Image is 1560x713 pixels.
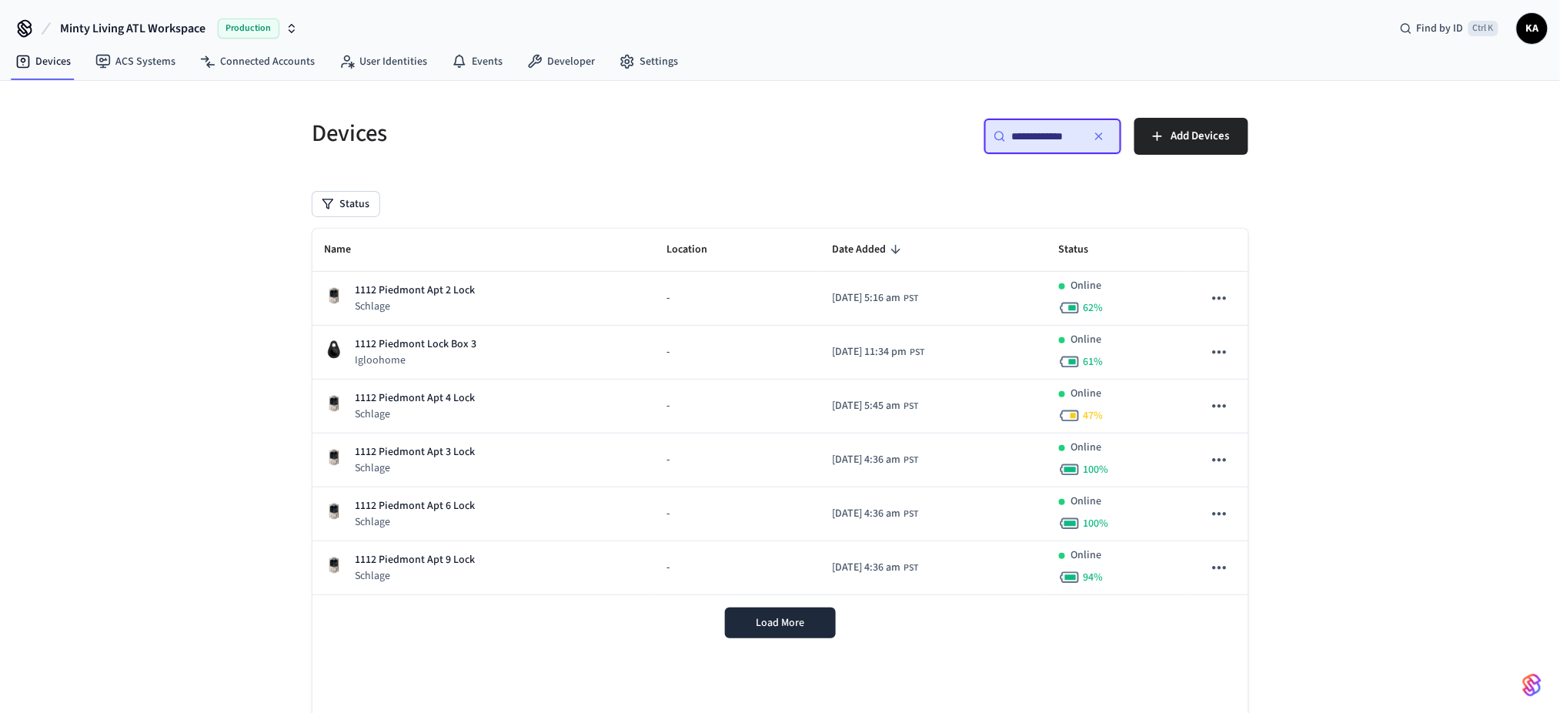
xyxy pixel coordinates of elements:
[1084,408,1104,423] span: 47 %
[83,48,188,75] a: ACS Systems
[3,48,83,75] a: Devices
[607,48,690,75] a: Settings
[515,48,607,75] a: Developer
[667,560,670,576] span: -
[832,560,918,576] div: Asia/Manila
[1517,13,1548,44] button: KA
[325,238,372,262] span: Name
[312,229,1248,595] table: sticky table
[325,286,343,305] img: Schlage Sense Smart Deadbolt with Camelot Trim, Front
[1071,278,1102,294] p: Online
[325,556,343,574] img: Schlage Sense Smart Deadbolt with Camelot Trim, Front
[1084,354,1104,370] span: 61 %
[312,192,379,216] button: Status
[832,398,918,414] div: Asia/Manila
[1468,21,1498,36] span: Ctrl K
[188,48,327,75] a: Connected Accounts
[667,506,670,522] span: -
[832,452,918,468] div: Asia/Manila
[356,568,476,584] p: Schlage
[667,344,670,360] span: -
[832,344,924,360] div: Asia/Manila
[832,290,900,306] span: [DATE] 5:16 am
[356,498,476,514] p: 1112 Piedmont Apt 6 Lock
[1388,15,1511,42] div: Find by IDCtrl K
[327,48,439,75] a: User Identities
[218,18,279,38] span: Production
[725,608,836,638] button: Load More
[356,444,476,460] p: 1112 Piedmont Apt 3 Lock
[325,340,343,359] img: igloohome_igke
[832,506,900,522] span: [DATE] 4:36 am
[356,390,476,407] p: 1112 Piedmont Apt 4 Lock
[1059,238,1109,262] span: Status
[667,398,670,414] span: -
[667,452,670,468] span: -
[439,48,515,75] a: Events
[1171,126,1230,146] span: Add Devices
[832,344,907,360] span: [DATE] 11:34 pm
[1071,440,1102,456] p: Online
[832,506,918,522] div: Asia/Manila
[756,615,804,631] span: Load More
[1071,332,1102,348] p: Online
[356,353,477,368] p: Igloohome
[356,336,477,353] p: 1112 Piedmont Lock Box 3
[312,118,771,149] h5: Devices
[356,514,476,530] p: Schlage
[1523,673,1542,698] img: SeamLogoGradient.69752ec5.svg
[832,560,900,576] span: [DATE] 4:36 am
[325,394,343,413] img: Schlage Sense Smart Deadbolt with Camelot Trim, Front
[904,292,918,306] span: PST
[1084,300,1104,316] span: 62 %
[667,290,670,306] span: -
[904,454,918,467] span: PST
[1084,516,1109,531] span: 100 %
[1084,570,1104,585] span: 94 %
[1518,15,1546,42] span: KA
[1071,547,1102,564] p: Online
[910,346,924,360] span: PST
[667,238,728,262] span: Location
[904,561,918,575] span: PST
[904,400,918,413] span: PST
[325,448,343,467] img: Schlage Sense Smart Deadbolt with Camelot Trim, Front
[356,407,476,422] p: Schlage
[832,290,918,306] div: Asia/Manila
[1134,118,1248,155] button: Add Devices
[356,283,476,299] p: 1112 Piedmont Apt 2 Lock
[356,460,476,476] p: Schlage
[356,552,476,568] p: 1112 Piedmont Apt 9 Lock
[832,398,900,414] span: [DATE] 5:45 am
[60,19,205,38] span: Minty Living ATL Workspace
[832,452,900,468] span: [DATE] 4:36 am
[1071,386,1102,402] p: Online
[1071,494,1102,510] p: Online
[356,299,476,314] p: Schlage
[1417,21,1464,36] span: Find by ID
[832,238,906,262] span: Date Added
[1084,462,1109,477] span: 100 %
[325,502,343,521] img: Schlage Sense Smart Deadbolt with Camelot Trim, Front
[904,507,918,521] span: PST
